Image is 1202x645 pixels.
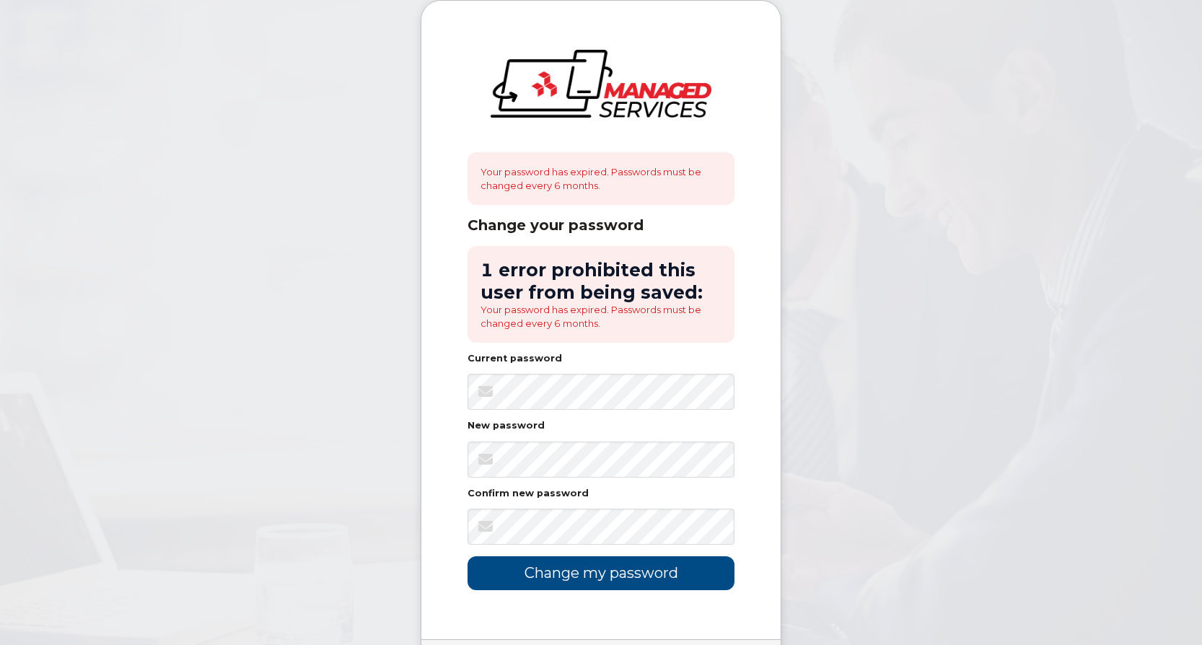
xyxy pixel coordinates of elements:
[468,152,734,205] div: Your password has expired. Passwords must be changed every 6 months.
[468,421,545,431] label: New password
[491,50,711,118] img: logo-large.png
[468,556,734,590] input: Change my password
[468,489,589,499] label: Confirm new password
[468,354,562,364] label: Current password
[481,303,721,330] li: Your password has expired. Passwords must be changed every 6 months.
[468,216,734,234] div: Change your password
[481,259,721,303] h2: 1 error prohibited this user from being saved:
